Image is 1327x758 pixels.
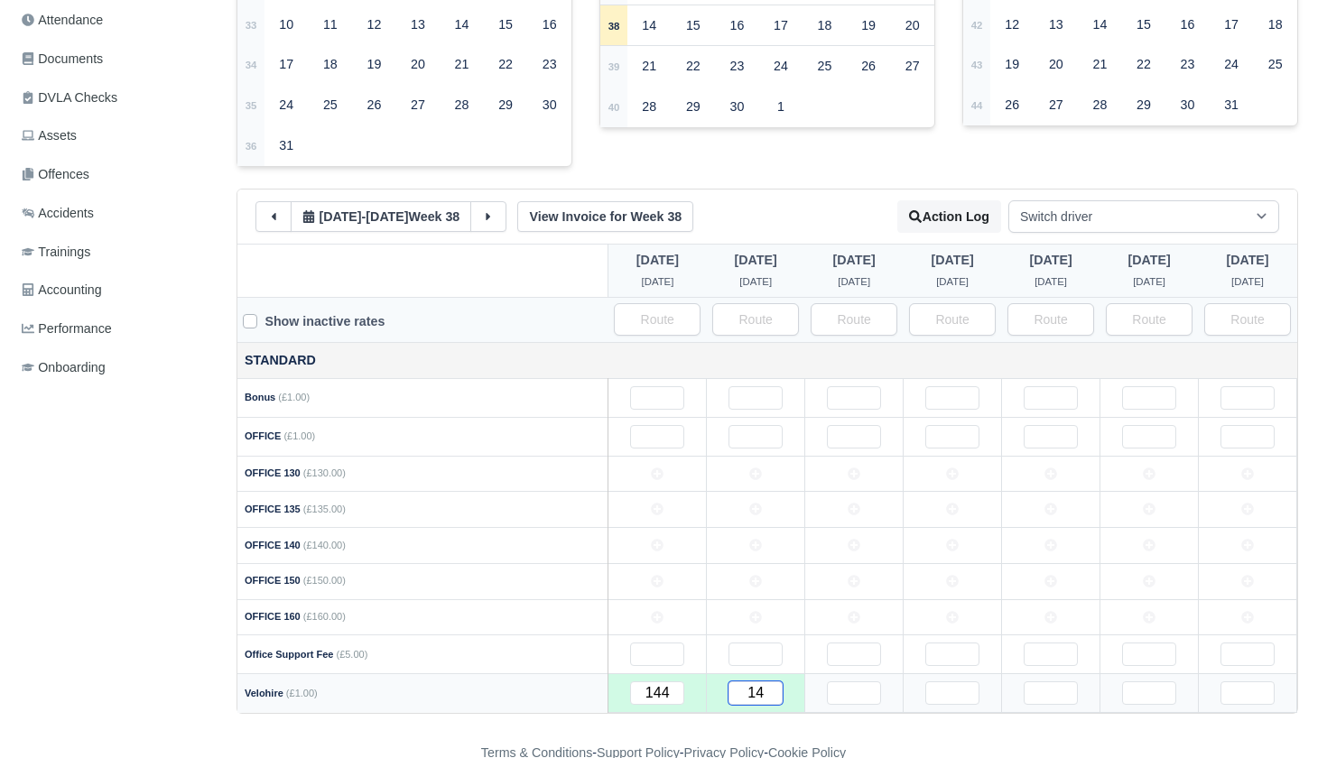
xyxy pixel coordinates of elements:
span: 2 weeks ago [735,253,777,267]
div: 29 [1125,88,1164,123]
div: 18 [805,8,844,43]
strong: 43 [971,60,983,70]
span: Attendance [22,10,103,31]
a: DVLA Checks [14,80,215,116]
strong: OFFICE [245,430,281,441]
div: 23 [718,49,756,84]
iframe: Chat Widget [1237,671,1327,758]
div: 11 [311,7,350,42]
div: 24 [1212,47,1251,82]
div: 14 [1081,7,1119,42]
input: Route [1106,303,1192,336]
span: 2 weeks ago [1035,276,1067,287]
div: 27 [1037,88,1076,123]
span: Documents [22,49,103,69]
strong: 42 [971,20,983,31]
span: Performance [22,319,112,339]
div: 19 [849,8,888,43]
span: (£150.00) [303,575,346,586]
span: 1 week ago [366,209,408,224]
div: 25 [805,49,844,84]
div: 1 [762,89,801,125]
strong: 40 [608,102,620,113]
div: 21 [630,49,669,84]
div: 30 [1168,88,1207,123]
span: (£5.00) [336,649,367,660]
div: 27 [399,88,438,123]
input: Route [614,303,701,336]
div: 21 [1081,47,1119,82]
input: Route [909,303,996,336]
strong: Standard [245,353,316,367]
div: 24 [267,88,306,123]
div: 17 [762,8,801,43]
a: Performance [14,311,215,347]
span: 2 weeks ago [642,276,674,287]
span: 1 week ago [1226,253,1268,267]
div: 20 [893,8,932,43]
div: 26 [849,49,888,84]
div: 23 [1168,47,1207,82]
span: (£140.00) [303,540,346,550]
strong: 35 [246,100,257,111]
span: 2 weeks ago [1029,253,1072,267]
strong: 39 [608,61,620,72]
div: 26 [355,88,394,123]
a: Assets [14,118,215,153]
strong: OFFICE 135 [245,504,301,514]
span: Accidents [22,203,94,224]
div: 15 [487,7,525,42]
div: 19 [993,47,1032,82]
div: 16 [718,8,756,43]
span: Offences [22,164,89,185]
strong: Bonus [245,392,275,402]
a: Accidents [14,196,215,231]
button: Action Log [897,200,1001,233]
a: Accounting [14,273,215,308]
div: 17 [267,47,306,82]
label: Show inactive rates [264,311,385,332]
div: 24 [762,49,801,84]
span: 2 weeks ago [319,209,361,224]
span: 2 weeks ago [739,276,772,287]
span: 2 weeks ago [636,253,679,267]
span: Assets [22,125,77,146]
div: 18 [311,47,350,82]
a: Onboarding [14,350,215,385]
span: 2 weeks ago [1133,276,1165,287]
div: 13 [1037,7,1076,42]
div: 30 [718,89,756,125]
div: 20 [1037,47,1076,82]
div: 23 [530,47,569,82]
div: 22 [1125,47,1164,82]
span: 2 weeks ago [833,253,876,267]
div: 15 [1125,7,1164,42]
a: View Invoice for Week 38 [517,201,693,232]
span: Accounting [22,280,102,300]
span: 2 weeks ago [838,276,870,287]
div: 28 [442,88,481,123]
span: (£135.00) [303,504,346,514]
button: [DATE]-[DATE]Week 38 [291,201,471,232]
strong: OFFICE 140 [245,540,301,550]
div: 28 [1081,88,1119,123]
span: (£130.00) [303,467,346,478]
div: 28 [630,89,669,125]
div: 18 [1256,7,1295,42]
div: 12 [993,7,1032,42]
strong: Office Support Fee [245,649,333,660]
div: 13 [399,7,438,42]
div: 31 [267,128,306,163]
div: 12 [355,7,394,42]
div: 25 [311,88,350,123]
div: 16 [530,7,569,42]
span: (£1.00) [283,430,315,441]
span: 2 weeks ago [936,276,969,287]
span: 2 weeks ago [1127,253,1170,267]
strong: 44 [971,100,983,111]
div: 16 [1168,7,1207,42]
strong: OFFICE 160 [245,611,301,622]
div: 20 [399,47,438,82]
div: 21 [442,47,481,82]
